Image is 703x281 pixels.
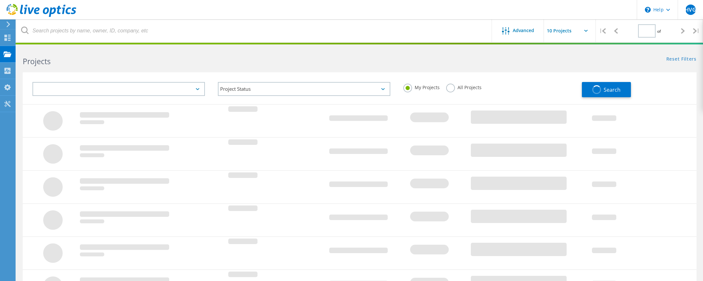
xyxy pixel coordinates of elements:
svg: \n [645,7,651,13]
a: Live Optics Dashboard [6,14,76,18]
span: Search [604,86,621,93]
span: of [657,29,661,34]
label: All Projects [446,84,482,90]
input: Search projects by name, owner, ID, company, etc [16,19,492,42]
span: Advanced [513,28,534,33]
span: HVG [685,7,696,12]
div: | [690,19,703,42]
div: Project Status [218,82,390,96]
a: Reset Filters [666,57,697,62]
b: Projects [23,56,51,66]
label: My Projects [403,84,440,90]
button: Search [582,82,631,97]
div: | [596,19,609,42]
